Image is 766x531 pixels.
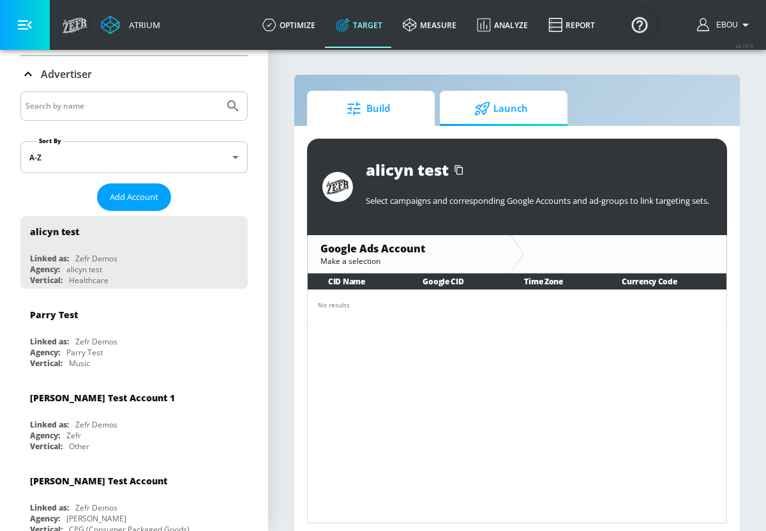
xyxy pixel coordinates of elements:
div: Vertical: [30,441,63,452]
div: Parry Test [30,309,78,321]
div: Parry TestLinked as:Zefr DemosAgency:Parry TestVertical:Music [20,299,248,372]
div: Google Ads AccountMake a selection [308,235,511,273]
a: measure [393,2,467,48]
div: alicyn testLinked as:Zefr DemosAgency:alicyn testVertical:Healthcare [20,216,248,289]
div: Other [69,441,89,452]
input: Search by name [26,98,219,114]
div: Agency: [30,513,60,524]
div: [PERSON_NAME] [66,513,126,524]
a: Report [538,2,605,48]
div: [PERSON_NAME] Test Account 1Linked as:Zefr DemosAgency:ZefrVertical:Other [20,382,248,455]
div: Linked as: [30,419,69,430]
div: Vertical: [30,358,63,369]
a: Atrium [101,15,160,35]
div: Linked as: [30,502,69,513]
p: Advertiser [41,67,92,81]
span: Build [320,93,417,124]
a: Target [326,2,393,48]
label: Sort By [36,137,64,145]
th: CID Name [308,273,402,289]
div: Atrium [124,19,160,31]
div: Zefr Demos [75,336,117,347]
div: Zefr Demos [75,502,117,513]
div: Parry Test [66,347,103,358]
div: alicyn test [66,264,102,275]
span: login as: ebou.njie@zefr.com [711,20,738,29]
span: Launch [453,93,550,124]
th: Currency Code [601,273,726,289]
button: Open Resource Center [622,6,657,42]
div: Vertical: [30,275,63,286]
div: Linked as: [30,253,69,264]
div: Google Ads Account [320,242,498,256]
div: Advertiser [20,56,248,92]
button: Ebou [697,17,753,33]
div: Zefr Demos [75,253,117,264]
p: Select campaigns and corresponding Google Accounts and ad-groups to link targeting sets. [366,195,712,206]
th: Google CID [402,273,504,289]
div: No results [318,300,716,310]
div: Linked as: [30,336,69,347]
div: Zefr [66,430,81,441]
div: Agency: [30,430,60,441]
th: Time Zone [504,273,601,289]
div: [PERSON_NAME] Test Account 1 [30,392,175,404]
div: alicyn test [366,159,449,180]
div: [PERSON_NAME] Test Account [30,475,167,487]
span: v 4.19.0 [735,42,753,49]
div: A-Z [20,141,248,173]
button: Add Account [97,183,171,211]
div: Music [69,358,90,369]
div: Zefr Demos [75,419,117,430]
div: Make a selection [320,256,498,266]
a: optimize [252,2,326,48]
a: Analyze [467,2,538,48]
div: Healthcare [69,275,109,286]
span: Add Account [110,190,158,204]
div: alicyn test [30,226,79,238]
div: Agency: [30,347,60,358]
div: Agency: [30,264,60,275]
